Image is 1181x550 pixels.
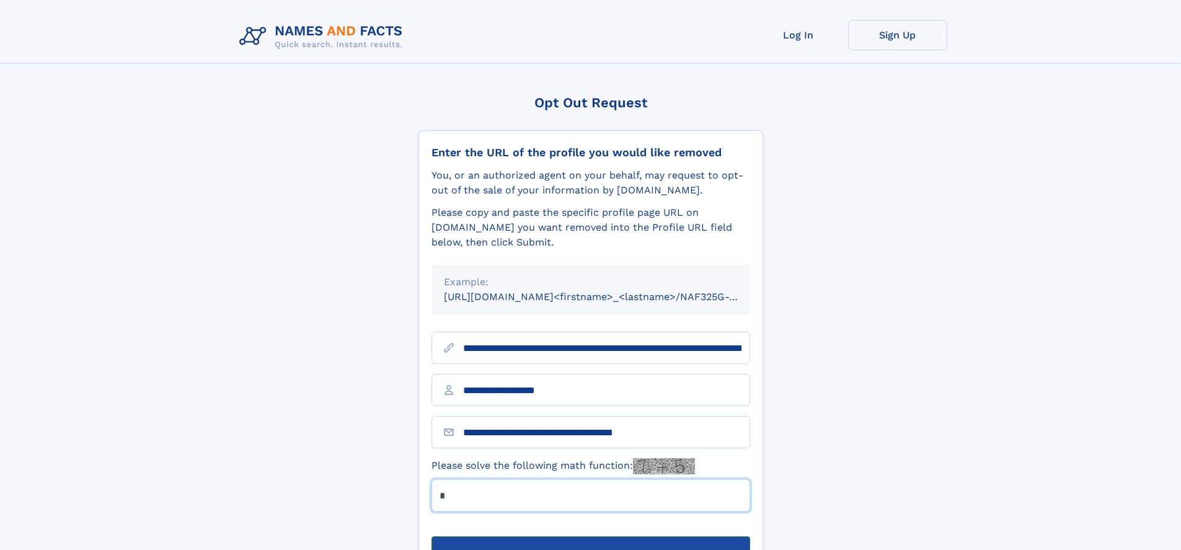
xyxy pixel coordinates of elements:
[431,146,750,159] div: Enter the URL of the profile you would like removed
[431,168,750,198] div: You, or an authorized agent on your behalf, may request to opt-out of the sale of your informatio...
[848,20,947,50] a: Sign Up
[234,20,413,53] img: Logo Names and Facts
[444,291,774,303] small: [URL][DOMAIN_NAME]<firstname>_<lastname>/NAF325G-xxxxxxxx
[749,20,848,50] a: Log In
[431,458,695,474] label: Please solve the following math function:
[431,205,750,250] div: Please copy and paste the specific profile page URL on [DOMAIN_NAME] you want removed into the Pr...
[444,275,738,290] div: Example:
[418,95,763,110] div: Opt Out Request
